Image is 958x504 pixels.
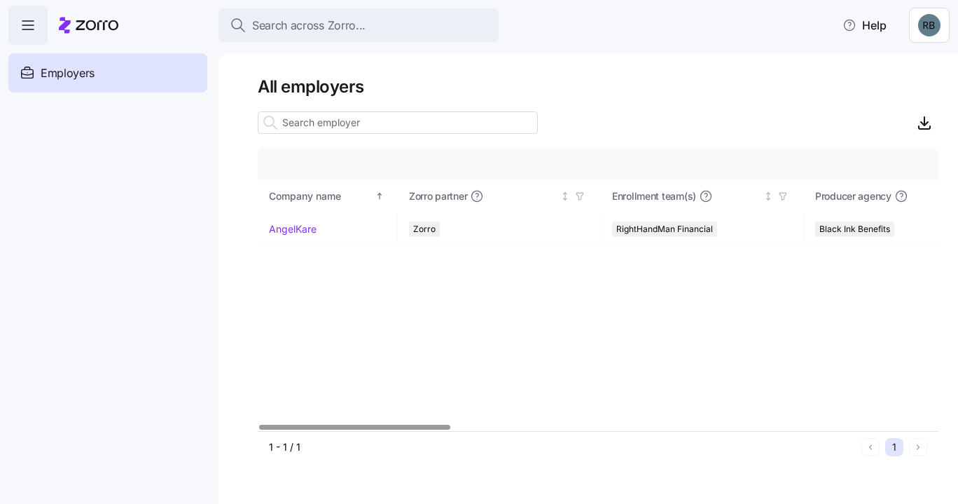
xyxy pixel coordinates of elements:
[269,440,856,454] div: 1 - 1 / 1
[8,53,207,93] a: Employers
[842,17,887,34] span: Help
[616,222,713,237] span: RightHandMan Financial
[269,222,317,236] a: AngelKare
[258,76,938,97] h1: All employers
[601,180,804,212] th: Enrollment team(s)Not sorted
[831,11,898,39] button: Help
[612,189,696,203] span: Enrollment team(s)
[269,189,373,204] div: Company name
[258,111,538,134] input: Search employer
[398,180,601,212] th: Zorro partnerNot sorted
[815,189,891,203] span: Producer agency
[885,438,903,456] button: 1
[909,438,927,456] button: Next page
[918,14,940,36] img: 8da47c3e8e5487d59c80835d76c1881e
[413,222,436,237] span: Zorro
[763,191,773,201] div: Not sorted
[252,17,366,34] span: Search across Zorro...
[819,222,890,237] span: Black Ink Benefits
[409,189,467,203] span: Zorro partner
[861,438,880,456] button: Previous page
[375,191,384,201] div: Sorted ascending
[258,180,398,212] th: Company nameSorted ascending
[218,8,499,42] button: Search across Zorro...
[41,64,95,82] span: Employers
[560,191,570,201] div: Not sorted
